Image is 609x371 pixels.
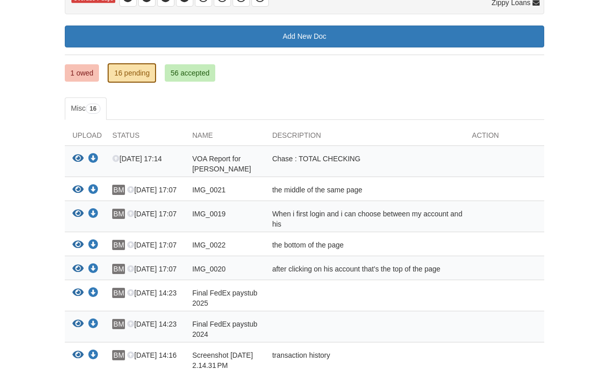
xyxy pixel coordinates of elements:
span: BM [112,185,125,195]
a: Download Final FedEx paystub 2025 [88,290,98,298]
div: transaction history [265,351,465,371]
span: IMG_0022 [192,241,225,250]
button: View Screenshot 2025-08-25 at 2.14.31 PM [72,351,84,361]
span: [DATE] 17:07 [127,210,176,218]
span: BM [112,351,125,361]
div: Description [265,131,465,146]
div: Status [105,131,185,146]
a: Add New Doc [65,26,544,48]
span: Final FedEx paystub 2025 [192,289,258,308]
span: [DATE] 17:14 [112,155,162,163]
span: BM [112,264,125,275]
button: View Final FedEx paystub 2025 [72,288,84,299]
span: [DATE] 14:23 [127,320,176,329]
span: Screenshot [DATE] 2.14.31 PM [192,352,253,370]
span: Final FedEx paystub 2024 [192,320,258,339]
span: [DATE] 17:07 [127,241,176,250]
span: [DATE] 14:16 [127,352,176,360]
span: [DATE] 14:23 [127,289,176,298]
span: [DATE] 17:07 [127,186,176,194]
div: after clicking on his account that’s the top of the page [265,264,465,278]
span: VOA Report for [PERSON_NAME] [192,155,251,174]
span: [DATE] 17:07 [127,265,176,274]
div: When i first login and i can choose between my account and his [265,209,465,230]
div: Upload [65,131,105,146]
span: IMG_0021 [192,186,225,194]
div: the middle of the same page [265,185,465,199]
button: View VOA Report for Corey Winzenread [72,154,84,165]
button: View IMG_0021 [72,185,84,196]
span: IMG_0019 [192,210,225,218]
span: 16 [86,104,100,114]
a: Download IMG_0021 [88,187,98,195]
div: Action [464,131,544,146]
a: Misc [65,98,107,120]
button: View IMG_0022 [72,240,84,251]
button: View IMG_0019 [72,209,84,220]
button: View Final FedEx paystub 2024 [72,319,84,330]
a: Download VOA Report for Corey Winzenread [88,156,98,164]
div: Chase : TOTAL CHECKING [265,154,465,175]
span: BM [112,319,125,330]
a: Download IMG_0020 [88,266,98,274]
span: BM [112,209,125,219]
span: BM [112,288,125,299]
span: IMG_0020 [192,265,225,274]
div: the bottom of the page [265,240,465,254]
a: 16 pending [108,64,156,83]
a: 56 accepted [165,65,215,82]
a: Download Screenshot 2025-08-25 at 2.14.31 PM [88,352,98,360]
a: Download IMG_0022 [88,242,98,250]
a: Download IMG_0019 [88,211,98,219]
span: BM [112,240,125,251]
a: 1 owed [65,65,99,82]
div: Name [185,131,265,146]
a: Download Final FedEx paystub 2024 [88,321,98,329]
button: View IMG_0020 [72,264,84,275]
